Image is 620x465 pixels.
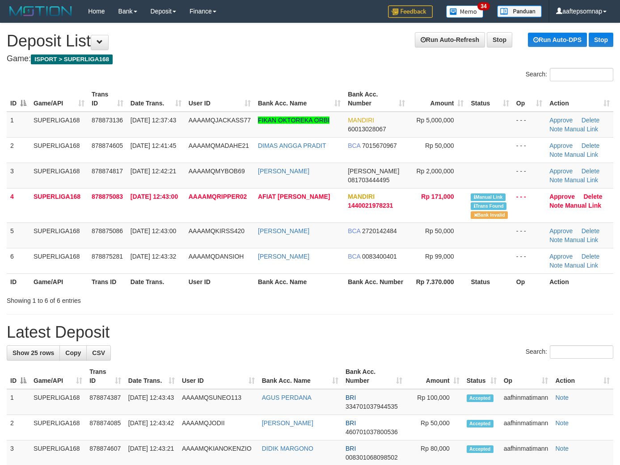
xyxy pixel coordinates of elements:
[415,32,485,47] a: Run Auto-Refresh
[346,428,398,436] span: Copy 460701037800536 to clipboard
[7,345,60,360] a: Show 25 rows
[185,86,254,112] th: User ID: activate to sort column ascending
[565,202,601,209] a: Manual Link
[131,253,176,260] span: [DATE] 12:43:32
[125,415,178,440] td: [DATE] 12:43:42
[555,394,569,401] a: Note
[346,403,398,410] span: Copy 334701037944535 to clipboard
[348,142,360,149] span: BCA
[549,142,573,149] a: Approve
[88,86,127,112] th: Trans ID: activate to sort column ascending
[513,248,546,273] td: - - -
[409,86,467,112] th: Amount: activate to sort column ascending
[549,202,563,209] a: Note
[30,137,88,163] td: SUPERLIGA168
[7,4,75,18] img: MOTION_logo.png
[582,117,599,124] a: Delete
[549,193,575,200] a: Approve
[125,364,178,389] th: Date Trans.: activate to sort column ascending
[7,273,30,290] th: ID
[189,253,244,260] span: AAAAMQDANSIOH
[31,54,113,64] span: ISPORT > SUPERLIGA168
[7,54,613,63] h4: Game:
[342,364,406,389] th: Bank Acc. Number: activate to sort column ascending
[421,193,454,200] span: Rp 171,000
[92,349,105,356] span: CSV
[127,86,185,112] th: Date Trans.: activate to sort column ascending
[30,163,88,188] td: SUPERLIGA168
[467,394,493,402] span: Accepted
[344,86,409,112] th: Bank Acc. Number: activate to sort column ascending
[92,117,123,124] span: 878873136
[92,168,123,175] span: 878874817
[446,5,484,18] img: Button%20Memo.svg
[362,142,397,149] span: Copy 7015670967 to clipboard
[406,415,463,440] td: Rp 50,000
[189,117,251,124] span: AAAAMQJACKASS77
[549,176,563,184] a: Note
[500,364,552,389] th: Op: activate to sort column ascending
[513,112,546,138] td: - - -
[582,227,599,235] a: Delete
[30,222,88,248] td: SUPERLIGA168
[348,176,389,184] span: Copy 081703444495 to clipboard
[425,142,454,149] span: Rp 50,000
[467,273,512,290] th: Status
[178,415,258,440] td: AAAAMQJODII
[189,227,245,235] span: AAAAMQKIRSS420
[7,415,30,440] td: 2
[348,126,386,133] span: Copy 60013028067 to clipboard
[565,126,599,133] a: Manual Link
[513,163,546,188] td: - - -
[348,117,374,124] span: MANDIRI
[262,394,312,401] a: AGUS PERDANA
[526,68,613,81] label: Search:
[552,364,613,389] th: Action: activate to sort column ascending
[549,253,573,260] a: Approve
[471,193,505,201] span: Manually Linked
[549,236,563,243] a: Note
[589,33,613,47] a: Stop
[388,5,433,18] img: Feedback.jpg
[549,227,573,235] a: Approve
[467,445,493,453] span: Accepted
[549,117,573,124] a: Approve
[513,137,546,163] td: - - -
[189,142,249,149] span: AAAAMQMADAHE21
[258,117,329,124] a: FIKAN OKTOREKA ORBI
[549,126,563,133] a: Note
[30,364,86,389] th: Game/API: activate to sort column ascending
[131,117,176,124] span: [DATE] 12:37:43
[425,253,454,260] span: Rp 99,000
[348,202,393,209] span: Copy 1440021978231 to clipboard
[546,86,613,112] th: Action: activate to sort column ascending
[92,193,123,200] span: 878875083
[30,273,88,290] th: Game/API
[258,193,330,200] a: AFIAT [PERSON_NAME]
[425,227,454,235] span: Rp 50,000
[500,415,552,440] td: aafhinmatimann
[362,253,397,260] span: Copy 0083400401 to clipboard
[7,248,30,273] td: 6
[513,222,546,248] td: - - -
[178,364,258,389] th: User ID: activate to sort column ascending
[7,188,30,222] td: 4
[406,364,463,389] th: Amount: activate to sort column ascending
[59,345,87,360] a: Copy
[467,420,493,427] span: Accepted
[7,293,252,305] div: Showing 1 to 6 of 6 entries
[471,202,506,210] span: Similar transaction found
[565,176,599,184] a: Manual Link
[92,253,123,260] span: 878875281
[416,168,454,175] span: Rp 2,000,000
[565,236,599,243] a: Manual Link
[185,273,254,290] th: User ID
[528,33,587,47] a: Run Auto-DPS
[550,345,613,359] input: Search:
[471,211,507,219] span: Bank is not match
[30,86,88,112] th: Game/API: activate to sort column ascending
[86,389,125,415] td: 878874387
[258,168,309,175] a: [PERSON_NAME]
[565,151,599,158] a: Manual Link
[555,419,569,427] a: Note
